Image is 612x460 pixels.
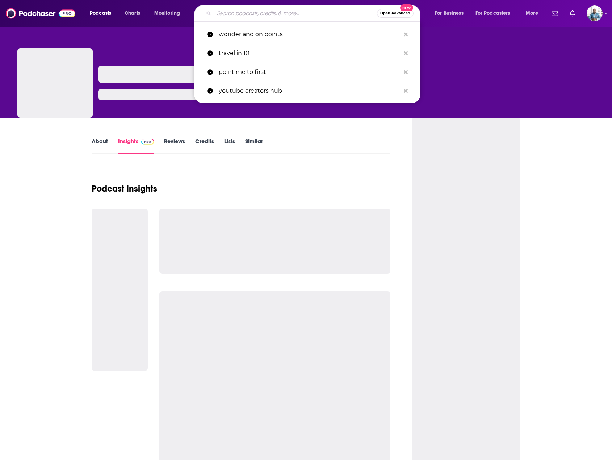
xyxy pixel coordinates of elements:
[435,8,464,18] span: For Business
[125,8,140,18] span: Charts
[214,8,377,19] input: Search podcasts, credits, & more...
[587,5,603,21] button: Show profile menu
[118,138,154,154] a: InsightsPodchaser Pro
[194,25,420,44] a: wonderland on points
[195,138,214,154] a: Credits
[194,63,420,81] a: point me to first
[400,4,413,11] span: New
[380,12,410,15] span: Open Advanced
[567,7,578,20] a: Show notifications dropdown
[194,81,420,100] a: youtube creators hub
[6,7,75,20] img: Podchaser - Follow, Share and Rate Podcasts
[92,138,108,154] a: About
[549,7,561,20] a: Show notifications dropdown
[194,44,420,63] a: travel in 10
[120,8,144,19] a: Charts
[224,138,235,154] a: Lists
[475,8,510,18] span: For Podcasters
[587,5,603,21] img: User Profile
[141,139,154,145] img: Podchaser Pro
[219,44,400,63] p: travel in 10
[471,8,521,19] button: open menu
[521,8,547,19] button: open menu
[245,138,263,154] a: Similar
[90,8,111,18] span: Podcasts
[219,63,400,81] p: point me to first
[526,8,538,18] span: More
[587,5,603,21] span: Logged in as BoldlyGo
[164,138,185,154] a: Reviews
[219,81,400,100] p: youtube creators hub
[154,8,180,18] span: Monitoring
[201,5,427,22] div: Search podcasts, credits, & more...
[430,8,473,19] button: open menu
[85,8,121,19] button: open menu
[149,8,189,19] button: open menu
[219,25,400,44] p: wonderland on points
[377,9,414,18] button: Open AdvancedNew
[92,183,157,194] h1: Podcast Insights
